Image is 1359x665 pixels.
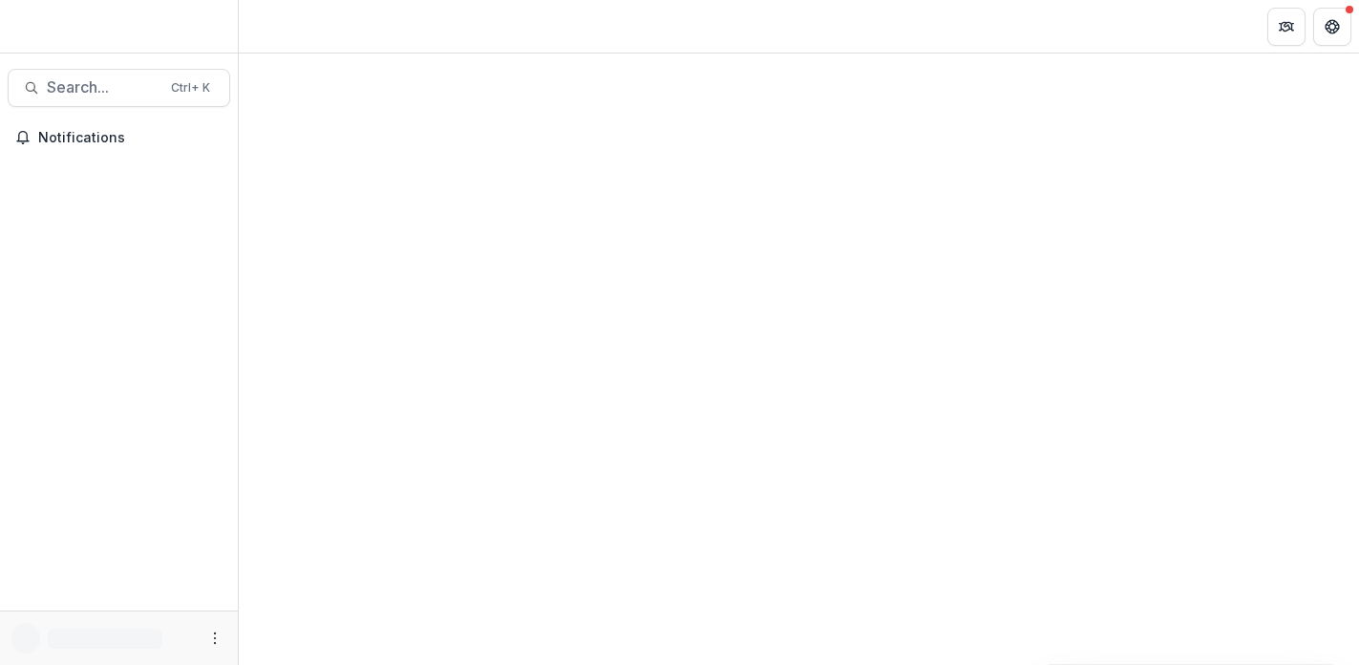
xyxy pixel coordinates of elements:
[8,122,230,153] button: Notifications
[38,130,223,146] span: Notifications
[1267,8,1306,46] button: Partners
[47,78,159,97] span: Search...
[8,69,230,107] button: Search...
[246,12,328,40] nav: breadcrumb
[167,77,214,98] div: Ctrl + K
[203,627,226,650] button: More
[1313,8,1351,46] button: Get Help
